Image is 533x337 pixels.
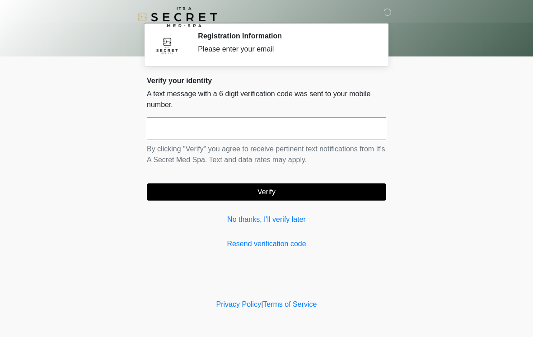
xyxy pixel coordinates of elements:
p: By clicking "Verify" you agree to receive pertinent text notifications from It's A Secret Med Spa... [147,144,386,165]
h2: Verify your identity [147,76,386,85]
button: Verify [147,183,386,201]
a: Privacy Policy [216,300,262,308]
a: Resend verification code [147,239,386,249]
a: Terms of Service [263,300,317,308]
img: It's A Secret Med Spa Logo [138,7,217,27]
h2: Registration Information [198,32,373,40]
img: Agent Avatar [154,32,181,59]
div: Please enter your email [198,44,373,55]
a: No thanks, I'll verify later [147,214,386,225]
a: | [261,300,263,308]
p: A text message with a 6 digit verification code was sent to your mobile number. [147,89,386,110]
